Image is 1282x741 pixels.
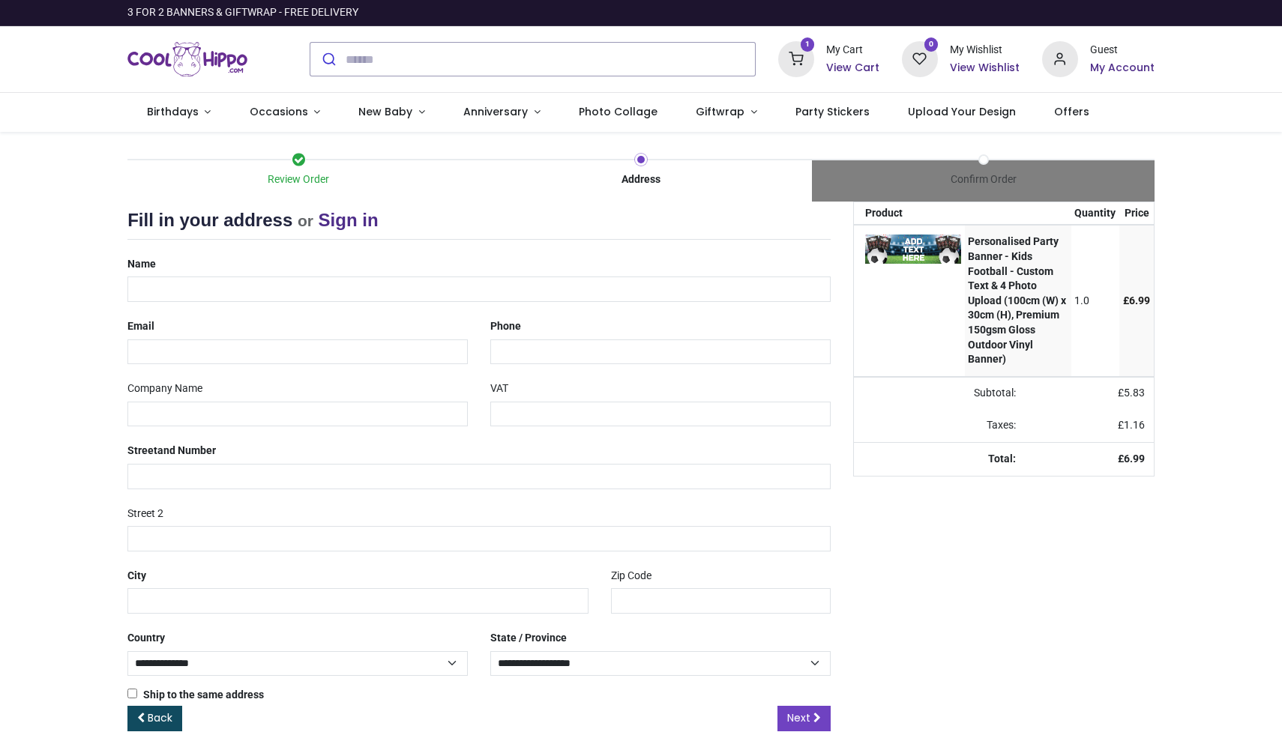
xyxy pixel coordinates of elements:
[988,453,1016,465] strong: Total:
[127,626,165,651] label: Country
[319,210,379,230] a: Sign in
[1124,419,1145,431] span: 1.16
[795,104,870,119] span: Party Stickers
[924,37,939,52] sup: 0
[696,104,744,119] span: Giftwrap
[1118,453,1145,465] strong: £
[127,501,163,527] label: Street 2
[812,172,1155,187] div: Confirm Order
[1118,387,1145,399] span: £
[250,104,308,119] span: Occasions
[444,93,559,132] a: Anniversary
[778,52,814,64] a: 1
[310,43,346,76] button: Submit
[127,93,230,132] a: Birthdays
[127,689,137,698] input: Ship to the same address
[463,104,528,119] span: Anniversary
[127,5,358,20] div: 3 FOR 2 BANNERS & GIFTWRAP - FREE DELIVERY
[865,235,961,263] img: iL3PYt8OEtAAAAAElFTkSuQmCC
[127,438,216,464] label: Street
[1118,419,1145,431] span: £
[470,172,813,187] div: Address
[127,38,247,80] img: Cool Hippo
[579,104,657,119] span: Photo Collage
[127,314,154,339] label: Email
[787,710,810,725] span: Next
[1090,43,1155,58] div: Guest
[801,37,815,52] sup: 1
[968,235,1066,365] strong: Personalised Party Banner - Kids Football - Custom Text & 4 Photo Upload (100cm (W) x 30cm (H), P...
[1129,294,1150,306] span: 6.99
[1124,453,1145,465] span: 6.99
[908,104,1016,119] span: Upload Your Design
[127,706,182,731] a: Back
[148,710,172,725] span: Back
[854,202,965,225] th: Product
[1124,387,1145,399] span: 5.83
[1123,294,1150,306] span: £
[127,38,247,80] a: Logo of Cool Hippo
[1090,61,1155,76] a: My Account
[127,172,470,187] div: Review Order
[127,376,202,402] label: Company Name
[840,5,1155,20] iframe: Customer reviews powered by Trustpilot
[777,706,831,731] a: Next
[950,43,1020,58] div: My Wishlist
[826,43,879,58] div: My Cart
[490,314,521,339] label: Phone
[611,563,651,589] label: Zip Code
[298,212,313,229] small: or
[1071,202,1120,225] th: Quantity
[157,444,216,456] span: and Number
[127,563,146,589] label: City
[490,626,567,651] label: State / Province
[1119,202,1154,225] th: Price
[358,104,412,119] span: New Baby
[127,688,264,703] label: Ship to the same address
[826,61,879,76] a: View Cart
[854,377,1026,410] td: Subtotal:
[950,61,1020,76] a: View Wishlist
[676,93,776,132] a: Giftwrap
[1074,294,1116,309] div: 1.0
[230,93,340,132] a: Occasions
[340,93,445,132] a: New Baby
[854,409,1026,442] td: Taxes:
[902,52,938,64] a: 0
[127,210,292,230] span: Fill in your address
[1054,104,1089,119] span: Offers
[490,376,508,402] label: VAT
[147,104,199,119] span: Birthdays
[127,252,156,277] label: Name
